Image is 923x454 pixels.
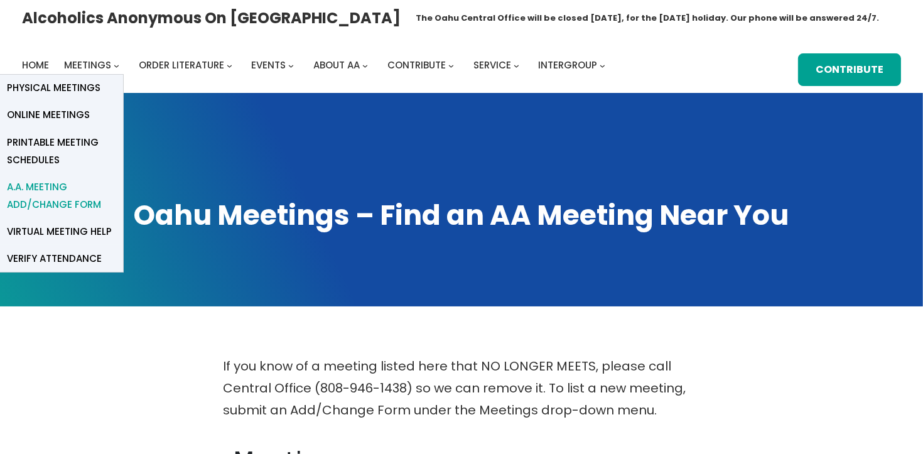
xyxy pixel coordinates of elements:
span: Virtual Meeting Help [7,223,112,241]
button: Intergroup submenu [600,62,605,68]
span: Service [473,58,511,72]
button: Meetings submenu [114,62,119,68]
button: Order Literature submenu [227,62,232,68]
span: Physical Meetings [7,79,100,97]
a: Service [473,57,511,74]
span: Online Meetings [7,106,90,124]
h1: Oahu Meetings – Find an AA Meeting Near You [22,197,901,234]
span: Printable Meeting Schedules [7,134,114,169]
span: Contribute [387,58,446,72]
span: About AA [313,58,360,72]
span: Events [252,58,286,72]
h1: The Oahu Central Office will be closed [DATE], for the [DATE] holiday. Our phone will be answered... [416,12,879,24]
a: About AA [313,57,360,74]
a: Contribute [387,57,446,74]
a: Intergroup [539,57,598,74]
span: A.A. Meeting Add/Change Form [7,178,114,213]
span: Home [22,58,49,72]
span: Intergroup [539,58,598,72]
a: Alcoholics Anonymous on [GEOGRAPHIC_DATA] [22,4,401,31]
button: Service submenu [514,62,519,68]
a: Contribute [798,53,901,86]
a: Events [252,57,286,74]
button: Contribute submenu [448,62,454,68]
span: Order Literature [139,58,224,72]
a: Home [22,57,49,74]
a: Meetings [64,57,111,74]
span: Meetings [64,58,111,72]
button: About AA submenu [362,62,368,68]
nav: Intergroup [22,57,610,74]
p: If you know of a meeting listed here that NO LONGER MEETS, please call Central Office (808-946-14... [223,355,700,421]
span: verify attendance [7,250,102,268]
button: Events submenu [288,62,294,68]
